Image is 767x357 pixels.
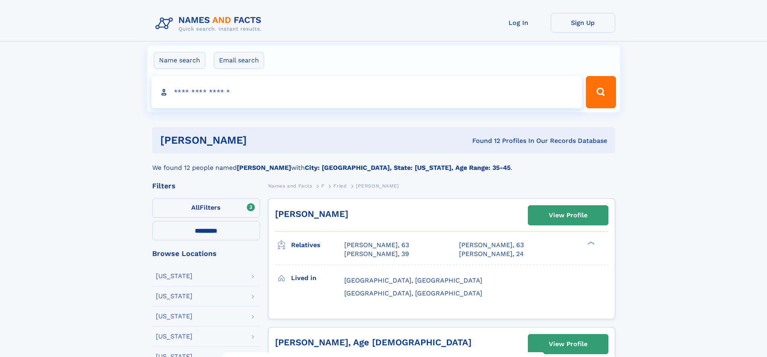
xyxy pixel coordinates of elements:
[152,153,615,173] div: We found 12 people named with .
[191,204,200,211] span: All
[586,76,616,108] button: Search Button
[152,198,260,218] label: Filters
[305,164,511,171] b: City: [GEOGRAPHIC_DATA], State: [US_STATE], Age Range: 35-45
[360,136,607,145] div: Found 12 Profiles In Our Records Database
[321,181,325,191] a: F
[528,334,608,354] a: View Profile
[291,238,344,252] h3: Relatives
[237,164,291,171] b: [PERSON_NAME]
[154,52,205,69] label: Name search
[551,13,615,33] a: Sign Up
[344,241,409,250] a: [PERSON_NAME], 63
[156,273,192,279] div: [US_STATE]
[344,250,409,258] a: [PERSON_NAME], 39
[333,183,347,189] span: Fried
[214,52,264,69] label: Email search
[459,250,524,258] a: [PERSON_NAME], 24
[585,241,595,246] div: ❯
[549,335,587,353] div: View Profile
[152,182,260,190] div: Filters
[152,250,260,257] div: Browse Locations
[549,206,587,225] div: View Profile
[459,241,524,250] a: [PERSON_NAME], 63
[321,183,325,189] span: F
[268,181,312,191] a: Names and Facts
[151,76,583,108] input: search input
[275,337,471,347] a: [PERSON_NAME], Age [DEMOGRAPHIC_DATA]
[528,206,608,225] a: View Profile
[156,313,192,320] div: [US_STATE]
[486,13,551,33] a: Log In
[344,277,482,284] span: [GEOGRAPHIC_DATA], [GEOGRAPHIC_DATA]
[160,135,360,145] h1: [PERSON_NAME]
[275,209,348,219] a: [PERSON_NAME]
[156,333,192,340] div: [US_STATE]
[344,289,482,297] span: [GEOGRAPHIC_DATA], [GEOGRAPHIC_DATA]
[156,293,192,299] div: [US_STATE]
[356,183,399,189] span: [PERSON_NAME]
[291,271,344,285] h3: Lived in
[333,181,347,191] a: Fried
[152,13,268,35] img: Logo Names and Facts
